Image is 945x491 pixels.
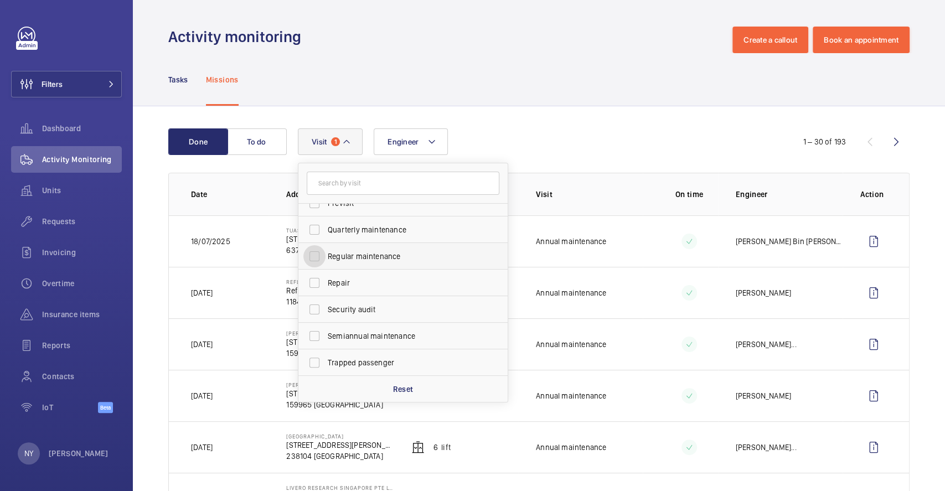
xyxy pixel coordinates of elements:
[860,189,887,200] p: Action
[736,442,791,453] p: [PERSON_NAME]
[536,189,643,200] p: Visit
[286,234,384,245] p: [STREET_ADDRESS]
[374,128,448,155] button: Engineer
[24,448,33,459] p: NY
[42,402,98,413] span: IoT
[168,74,188,85] p: Tasks
[286,381,393,388] p: [PERSON_NAME]
[227,128,287,155] button: To do
[42,371,122,382] span: Contacts
[191,236,230,247] p: 18/07/2025
[736,339,797,350] div: ...
[411,441,425,454] img: elevator.svg
[191,287,213,298] p: [DATE]
[49,448,109,459] p: [PERSON_NAME]
[286,337,393,348] p: [STREET_ADDRESS][PERSON_NAME]
[286,451,393,462] p: 238104 [GEOGRAPHIC_DATA]
[736,189,843,200] p: Engineer
[42,247,122,258] span: Invoicing
[736,390,791,401] p: [PERSON_NAME]
[328,251,480,262] span: Regular maintenance
[191,189,268,200] p: Date
[298,128,363,155] button: Visit1
[42,309,122,320] span: Insurance items
[286,348,393,359] p: 159965 [GEOGRAPHIC_DATA]
[11,71,122,97] button: Filters
[328,277,480,288] span: Repair
[286,440,393,451] p: [STREET_ADDRESS][PERSON_NAME]
[42,340,122,351] span: Reports
[736,287,791,298] p: [PERSON_NAME]
[328,357,480,368] span: Trapped passenger
[206,74,239,85] p: Missions
[286,484,393,491] p: Livero Research Singapore Pte Ltd
[536,236,606,247] p: Annual maintenance
[286,296,393,307] p: 118458 [GEOGRAPHIC_DATA]
[168,128,228,155] button: Done
[328,304,480,315] span: Security audit
[328,224,480,235] span: Quarterly maintenance
[393,384,414,395] p: Reset
[328,330,480,342] span: Semiannual maintenance
[42,216,122,227] span: Requests
[536,442,606,453] p: Annual maintenance
[803,136,846,147] div: 1 – 30 of 193
[536,287,606,298] p: Annual maintenance
[191,339,213,350] p: [DATE]
[312,137,327,146] span: Visit
[536,339,606,350] p: Annual maintenance
[388,137,419,146] span: Engineer
[286,388,393,399] p: [STREET_ADDRESS][PERSON_NAME]
[286,399,393,410] p: 159965 [GEOGRAPHIC_DATA]
[736,442,797,453] div: ...
[191,442,213,453] p: [DATE]
[286,433,393,440] p: [GEOGRAPHIC_DATA]
[98,402,113,413] span: Beta
[736,236,843,247] p: [PERSON_NAME] Bin [PERSON_NAME]
[42,79,63,90] span: Filters
[433,442,451,453] p: 6 Lift
[286,285,393,296] p: Reflections at [GEOGRAPHIC_DATA][PERSON_NAME]
[168,27,308,47] h1: Activity monitoring
[536,390,606,401] p: Annual maintenance
[286,330,393,337] p: [PERSON_NAME]
[191,390,213,401] p: [DATE]
[660,189,717,200] p: On time
[42,278,122,289] span: Overtime
[286,278,393,285] p: REFLECTIONS AT [GEOGRAPHIC_DATA][PERSON_NAME] (RBC)
[286,245,384,256] p: 637550 [GEOGRAPHIC_DATA]
[286,189,393,200] p: Address
[732,27,808,53] button: Create a callout
[42,154,122,165] span: Activity Monitoring
[286,227,384,234] p: Tuas View Fire Station
[813,27,910,53] button: Book an appointment
[42,185,122,196] span: Units
[736,339,791,350] p: [PERSON_NAME]
[42,123,122,134] span: Dashboard
[307,172,499,195] input: Search by visit
[331,137,340,146] span: 1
